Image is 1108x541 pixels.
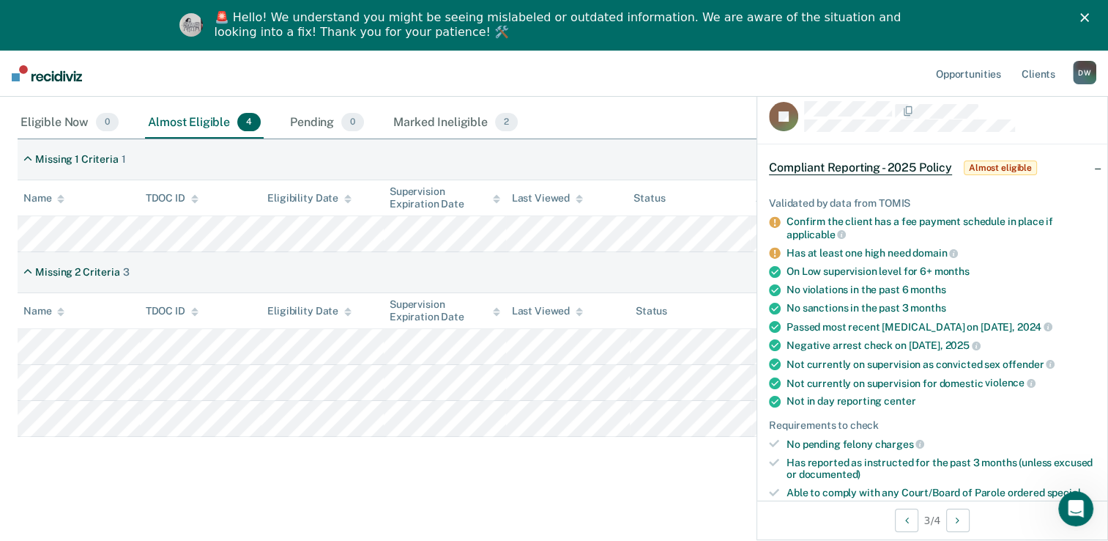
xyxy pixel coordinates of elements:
div: Has reported as instructed for the past 3 months (unless excused or [787,457,1096,482]
div: Assigned to [756,192,825,205]
div: D W [1073,61,1096,84]
div: No sanctions in the past 3 [787,302,1096,314]
a: Opportunities [933,50,1004,97]
img: Recidiviz [12,65,82,81]
div: Last Viewed [512,192,583,205]
div: Negative arrest check on [DATE], [787,339,1096,352]
span: offender [1003,358,1055,370]
div: TDOC ID [146,305,198,317]
span: months [934,265,970,277]
span: months [910,302,945,314]
div: Name [23,305,64,317]
span: 2 [495,113,518,132]
div: Marked Ineligible [390,107,521,139]
span: violence [985,377,1036,389]
span: documented) [799,468,860,480]
div: On Low supervision level for 6+ [787,265,1096,278]
div: 🚨 Hello! We understand you might be seeing mislabeled or outdated information. We are aware of th... [215,10,906,40]
div: Name [23,192,64,205]
span: 0 [96,113,119,132]
div: Not in day reporting [787,395,1096,408]
span: 2024 [1017,321,1052,333]
div: Not currently on supervision as convicted sex [787,358,1096,371]
span: conditions [787,499,836,511]
div: Eligibility Date [267,192,352,205]
div: Last Viewed [512,305,583,317]
button: Previous Opportunity [895,509,918,532]
span: 2025 [945,339,980,351]
button: Next Opportunity [946,509,970,532]
div: Pending [287,107,367,139]
a: Clients [1019,50,1058,97]
div: Close [1080,13,1095,22]
img: Profile image for Kim [179,13,203,37]
span: 4 [237,113,261,132]
div: Eligible Now [18,107,122,139]
div: 3 / 4 [757,501,1107,540]
div: Supervision Expiration Date [390,185,500,210]
div: Missing 1 Criteria [35,153,118,166]
div: Not currently on supervision for domestic [787,377,1096,390]
div: Supervision Expiration Date [390,298,500,323]
div: No violations in the past 6 [787,284,1096,296]
div: Almost Eligible [145,107,264,139]
span: Compliant Reporting - 2025 Policy [769,161,952,175]
div: Eligibility Date [267,305,352,317]
span: months [910,284,945,295]
div: Able to comply with any Court/Board of Parole ordered special [787,487,1096,512]
div: Confirm the client has a fee payment schedule in place if applicable [787,216,1096,240]
div: Validated by data from TOMIS [769,197,1096,210]
div: Requirements to check [769,419,1096,432]
div: 3 [123,266,130,279]
span: charges [875,438,925,450]
div: 1 [122,153,126,166]
div: Status [636,305,667,317]
div: Compliant Reporting - 2025 PolicyAlmost eligible [757,144,1107,191]
span: 0 [341,113,364,132]
div: TDOC ID [146,192,198,205]
div: Passed most recent [MEDICAL_DATA] on [DATE], [787,320,1096,334]
div: Missing 2 Criteria [35,266,119,279]
span: center [884,395,915,407]
div: Status [633,192,665,205]
iframe: Intercom live chat [1058,491,1093,526]
div: Has at least one high need domain [787,246,1096,260]
div: No pending felony [787,438,1096,451]
span: Almost eligible [964,161,1037,175]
